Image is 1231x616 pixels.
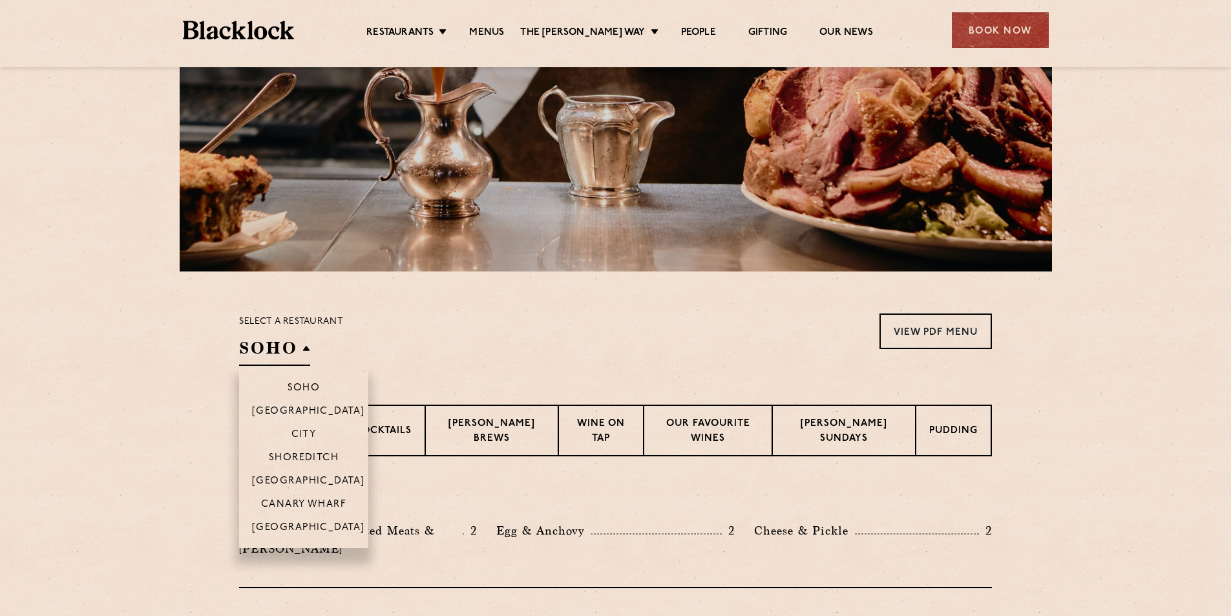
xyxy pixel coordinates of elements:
[520,27,645,41] a: The [PERSON_NAME] Way
[354,424,412,440] p: Cocktails
[252,522,365,535] p: [GEOGRAPHIC_DATA]
[239,313,343,330] p: Select a restaurant
[819,27,873,41] a: Our News
[239,337,310,366] h2: SOHO
[366,27,434,41] a: Restaurants
[879,313,992,349] a: View PDF Menu
[252,406,365,419] p: [GEOGRAPHIC_DATA]
[929,424,978,440] p: Pudding
[261,499,346,512] p: Canary Wharf
[496,522,591,540] p: Egg & Anchovy
[464,522,477,539] p: 2
[657,417,759,447] p: Our favourite wines
[288,383,321,396] p: Soho
[979,522,992,539] p: 2
[952,12,1049,48] div: Book Now
[786,417,902,447] p: [PERSON_NAME] Sundays
[748,27,787,41] a: Gifting
[269,452,339,465] p: Shoreditch
[681,27,716,41] a: People
[469,27,504,41] a: Menus
[722,522,735,539] p: 2
[439,417,545,447] p: [PERSON_NAME] Brews
[239,489,992,505] h3: Pre Chop Bites
[183,21,295,39] img: BL_Textured_Logo-footer-cropped.svg
[291,429,317,442] p: City
[754,522,855,540] p: Cheese & Pickle
[572,417,629,447] p: Wine on Tap
[252,476,365,489] p: [GEOGRAPHIC_DATA]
